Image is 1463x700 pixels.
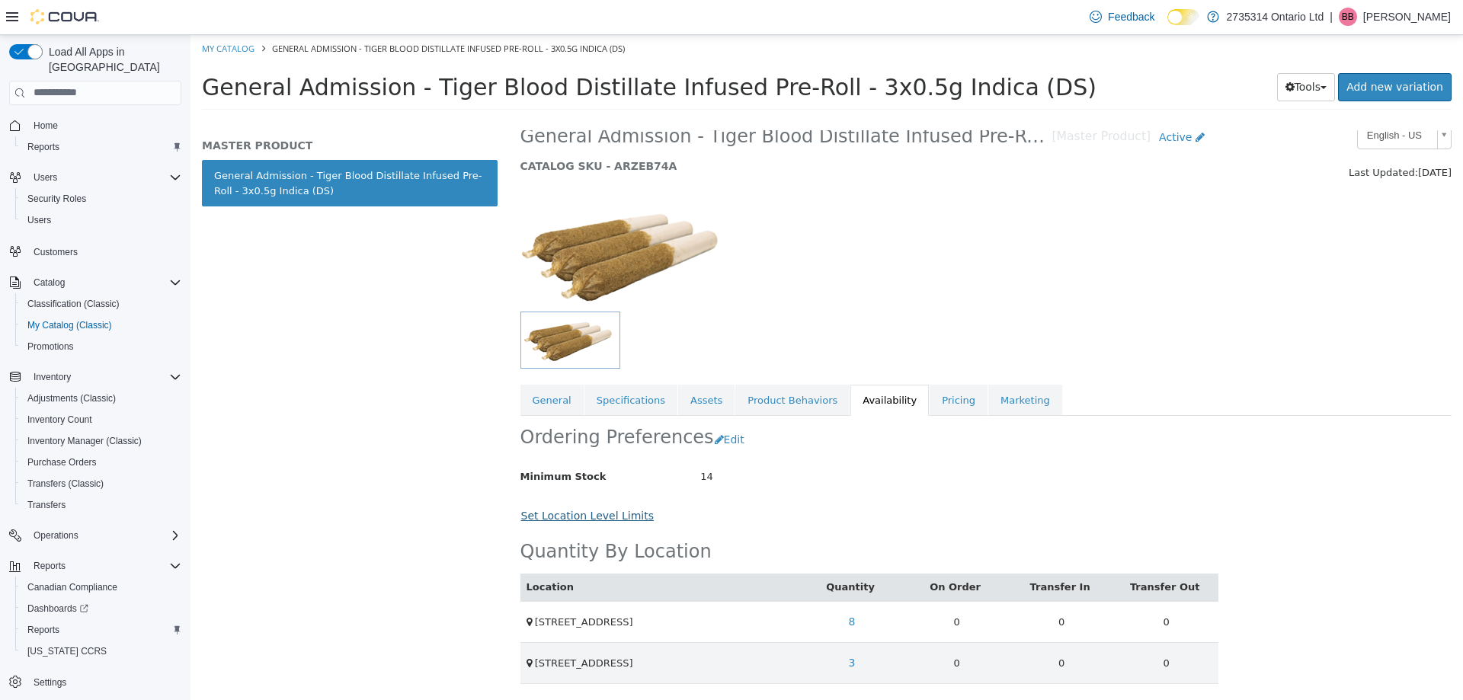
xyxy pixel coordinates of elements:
span: Last Updated: [1158,132,1228,143]
td: 0 [818,607,924,648]
a: Pricing [739,350,797,382]
span: Purchase Orders [27,456,97,468]
span: General Admission - Tiger Blood Distillate Infused Pre-Roll - 3x0.5g Indica (DS) [82,8,434,19]
a: On Order [739,546,793,558]
span: Canadian Compliance [21,578,181,596]
span: Inventory [27,368,181,386]
button: Classification (Classic) [15,293,187,315]
span: 14 [510,436,523,447]
span: Settings [27,673,181,692]
button: Edit [523,391,562,419]
span: Home [27,116,181,135]
span: My Catalog (Classic) [21,316,181,334]
button: Inventory [3,366,187,388]
span: Dashboards [27,603,88,615]
a: General Admission - Tiger Blood Distillate Infused Pre-Roll - 3x0.5g Indica (DS) [11,125,307,171]
span: [STREET_ADDRESS] [344,581,443,593]
button: Settings [3,671,187,693]
a: Transfers (Classic) [21,475,110,493]
span: English - US [1167,89,1241,113]
button: Inventory Manager (Classic) [15,430,187,452]
span: Reports [27,557,181,575]
a: Availability [660,350,738,382]
button: Transfers [15,494,187,516]
span: Inventory Manager (Classic) [27,435,142,447]
td: 0 [818,566,924,607]
button: Users [15,209,187,231]
button: Catalog [3,272,187,293]
a: Dashboards [21,599,94,618]
span: Purchase Orders [21,453,181,471]
a: Active [960,88,1023,117]
h5: MASTER PRODUCT [11,104,307,117]
span: Users [27,168,181,187]
span: Security Roles [27,193,86,205]
button: Users [27,168,63,187]
a: Promotions [21,337,80,356]
span: Inventory Manager (Classic) [21,432,181,450]
span: Transfers (Classic) [27,478,104,490]
span: Home [34,120,58,132]
span: Security Roles [21,190,181,208]
button: Set Location Level Limits [330,467,472,495]
button: Transfers (Classic) [15,473,187,494]
a: General [330,350,393,382]
button: Operations [27,526,85,545]
a: Reports [21,138,66,156]
a: Home [27,117,64,135]
td: 0 [924,607,1029,648]
a: Assets [488,350,544,382]
a: Adjustments (Classic) [21,389,122,408]
span: Transfers (Classic) [21,475,181,493]
button: Reports [3,555,187,577]
a: Customers [27,243,84,261]
span: [DATE] [1228,132,1261,143]
button: Purchase Orders [15,452,187,473]
span: Reports [34,560,66,572]
button: Users [3,167,187,188]
small: [Master Product] [862,96,961,108]
a: Specifications [394,350,487,382]
span: Users [34,171,57,184]
span: [US_STATE] CCRS [27,645,107,657]
span: My Catalog (Classic) [27,319,112,331]
p: 2735314 Ontario Ltd [1227,8,1324,26]
td: 0 [924,566,1029,607]
h2: Ordering Preferences [330,391,523,414]
button: My Catalog (Classic) [15,315,187,336]
button: Catalog [27,273,71,292]
a: Add new variation [1148,38,1261,66]
span: Feedback [1108,9,1154,24]
span: Reports [27,141,59,153]
button: Promotions [15,336,187,357]
button: Reports [15,136,187,158]
span: Users [27,214,51,226]
button: Reports [15,619,187,641]
button: [US_STATE] CCRS [15,641,187,662]
button: Home [3,114,187,136]
a: My Catalog (Classic) [21,316,118,334]
td: 0 [714,566,819,607]
input: Dark Mode [1167,9,1199,25]
a: Canadian Compliance [21,578,123,596]
a: Security Roles [21,190,92,208]
button: Inventory [27,368,77,386]
span: Classification (Classic) [21,295,181,313]
span: General Admission - Tiger Blood Distillate Infused Pre-Roll - 3x0.5g Indica (DS) [11,39,906,66]
button: Customers [3,240,187,262]
a: Settings [27,673,72,692]
a: Users [21,211,57,229]
div: Brodie Baker [1339,8,1357,26]
button: Inventory Count [15,409,187,430]
button: Canadian Compliance [15,577,187,598]
span: Washington CCRS [21,642,181,660]
span: General Admission - Tiger Blood Distillate Infused Pre-Roll - 3x0.5g Indica (DS) [330,90,862,113]
span: Classification (Classic) [27,298,120,310]
span: [STREET_ADDRESS] [344,622,443,634]
img: 150 [330,162,539,276]
button: Adjustments (Classic) [15,388,187,409]
a: 8 [650,573,674,601]
a: Inventory Count [21,411,98,429]
span: Users [21,211,181,229]
a: Product Behaviors [545,350,659,382]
